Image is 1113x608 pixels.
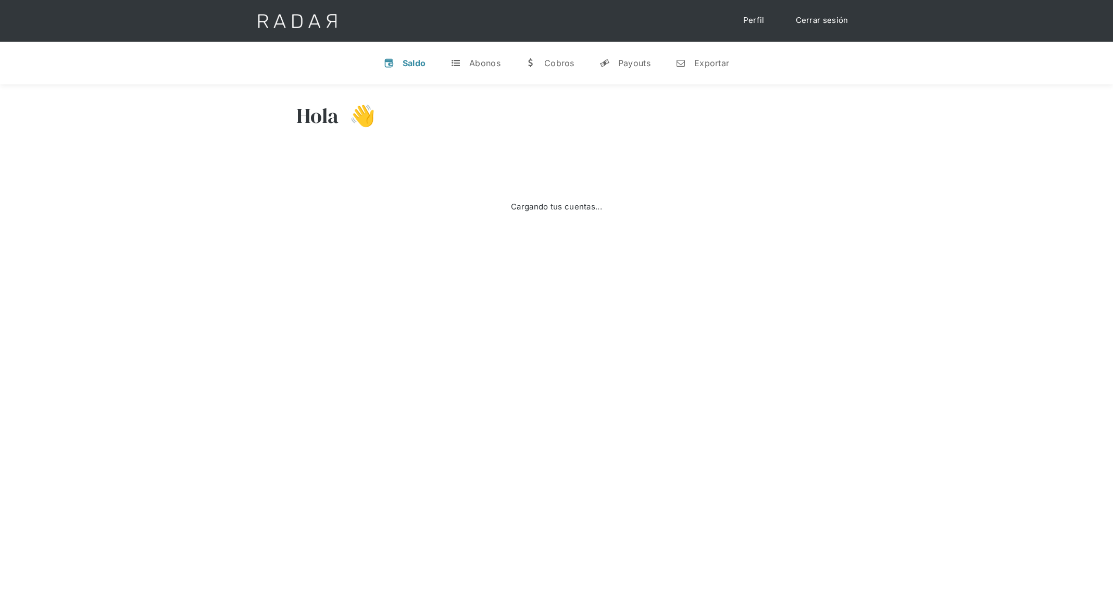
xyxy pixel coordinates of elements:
[676,58,686,68] div: n
[694,58,729,68] div: Exportar
[296,103,339,129] h3: Hola
[599,58,610,68] div: y
[511,201,602,213] div: Cargando tus cuentas...
[339,103,376,129] h3: 👋
[618,58,651,68] div: Payouts
[785,10,859,31] a: Cerrar sesión
[469,58,501,68] div: Abonos
[403,58,426,68] div: Saldo
[384,58,394,68] div: v
[733,10,775,31] a: Perfil
[544,58,574,68] div: Cobros
[526,58,536,68] div: w
[451,58,461,68] div: t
